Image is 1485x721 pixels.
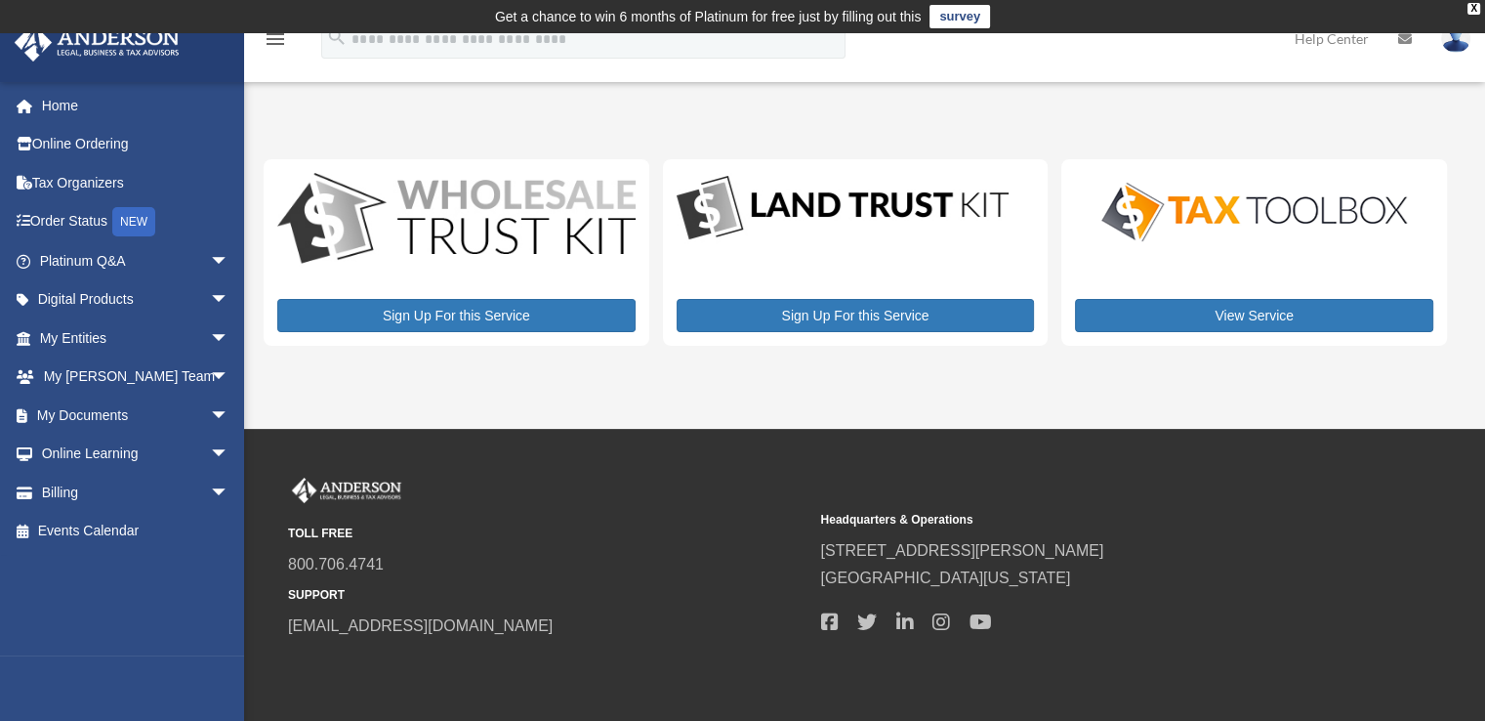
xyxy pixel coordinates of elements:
a: Tax Organizers [14,163,259,202]
span: arrow_drop_down [210,358,249,398]
img: Anderson Advisors Platinum Portal [9,23,186,62]
img: User Pic [1441,24,1470,53]
a: menu [264,34,287,51]
a: My Entitiesarrow_drop_down [14,318,259,358]
small: TOLL FREE [288,524,806,544]
i: menu [264,27,287,51]
a: Online Learningarrow_drop_down [14,435,259,474]
span: arrow_drop_down [210,396,249,436]
i: search [326,26,348,48]
a: Events Calendar [14,512,259,551]
a: Platinum Q&Aarrow_drop_down [14,241,259,280]
div: close [1467,3,1480,15]
img: LandTrust_lgo-1.jpg [677,173,1009,244]
div: NEW [112,207,155,236]
a: My Documentsarrow_drop_down [14,396,259,435]
a: Online Ordering [14,125,259,164]
a: View Service [1075,299,1433,332]
span: arrow_drop_down [210,435,249,475]
a: Order StatusNEW [14,202,259,242]
small: SUPPORT [288,585,806,606]
small: Headquarters & Operations [820,510,1339,530]
a: [STREET_ADDRESS][PERSON_NAME] [820,542,1103,559]
a: Billingarrow_drop_down [14,473,259,512]
div: Get a chance to win 6 months of Platinum for free just by filling out this [495,5,922,28]
a: Sign Up For this Service [277,299,636,332]
span: arrow_drop_down [210,318,249,359]
a: 800.706.4741 [288,556,384,573]
span: arrow_drop_down [210,280,249,320]
a: [GEOGRAPHIC_DATA][US_STATE] [820,570,1070,586]
a: [EMAIL_ADDRESS][DOMAIN_NAME] [288,617,553,634]
span: arrow_drop_down [210,473,249,513]
img: Anderson Advisors Platinum Portal [288,478,405,503]
span: arrow_drop_down [210,241,249,281]
a: Home [14,86,259,125]
a: Digital Productsarrow_drop_down [14,280,249,319]
img: WS-Trust-Kit-lgo-1.jpg [277,173,636,268]
a: Sign Up For this Service [677,299,1035,332]
a: survey [929,5,990,28]
a: My [PERSON_NAME] Teamarrow_drop_down [14,358,259,397]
